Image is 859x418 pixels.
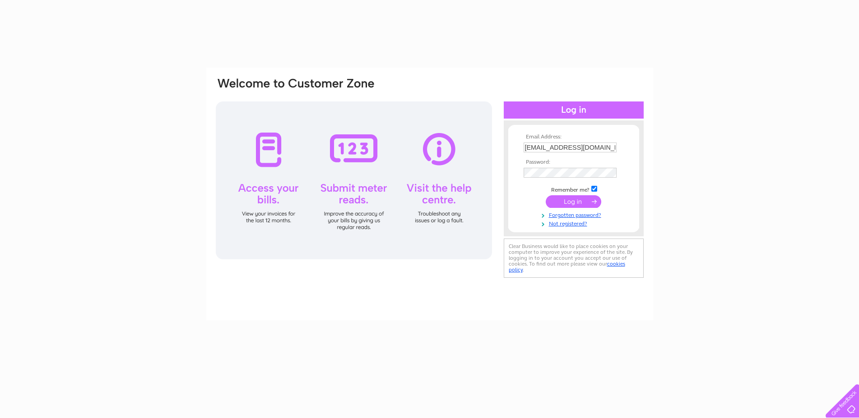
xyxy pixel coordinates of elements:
a: Forgotten password? [524,210,626,219]
input: Submit [546,195,601,208]
th: Email Address: [521,134,626,140]
th: Password: [521,159,626,165]
a: Not registered? [524,219,626,227]
td: Remember me? [521,184,626,193]
a: cookies policy [509,261,625,273]
div: Clear Business would like to place cookies on your computer to improve your experience of the sit... [504,239,644,278]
